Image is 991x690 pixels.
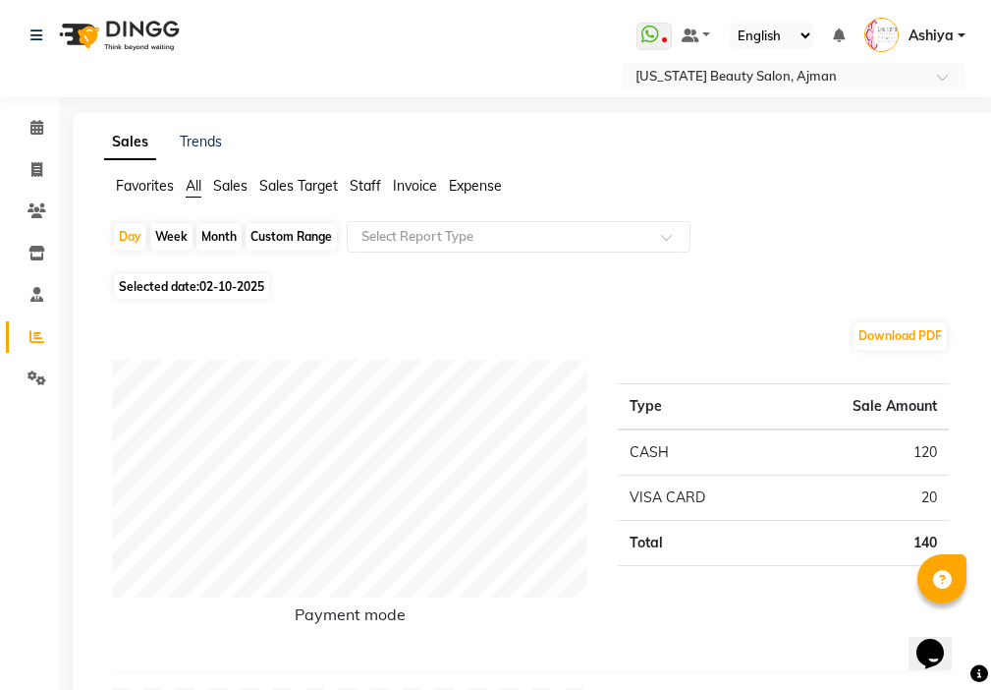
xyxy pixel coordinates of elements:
[393,177,437,195] span: Invoice
[150,223,193,251] div: Week
[104,125,156,160] a: Sales
[114,223,146,251] div: Day
[186,177,201,195] span: All
[864,18,899,52] img: Ashiya
[213,177,248,195] span: Sales
[618,430,777,476] td: CASH
[112,605,588,632] h6: Payment mode
[199,279,264,294] span: 02-10-2025
[776,476,949,521] td: 20
[196,223,242,251] div: Month
[449,177,502,195] span: Expense
[618,521,777,566] td: Total
[776,384,949,431] th: Sale Amount
[908,611,971,670] iframe: chat widget
[908,26,954,46] span: Ashiya
[116,177,174,195] span: Favorites
[259,177,338,195] span: Sales Target
[618,476,777,521] td: VISA CARD
[50,8,185,63] img: logo
[776,430,949,476] td: 120
[350,177,381,195] span: Staff
[180,133,222,150] a: Trends
[776,521,949,566] td: 140
[114,274,269,299] span: Selected date:
[618,384,777,431] th: Type
[853,322,947,350] button: Download PDF
[246,223,337,251] div: Custom Range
